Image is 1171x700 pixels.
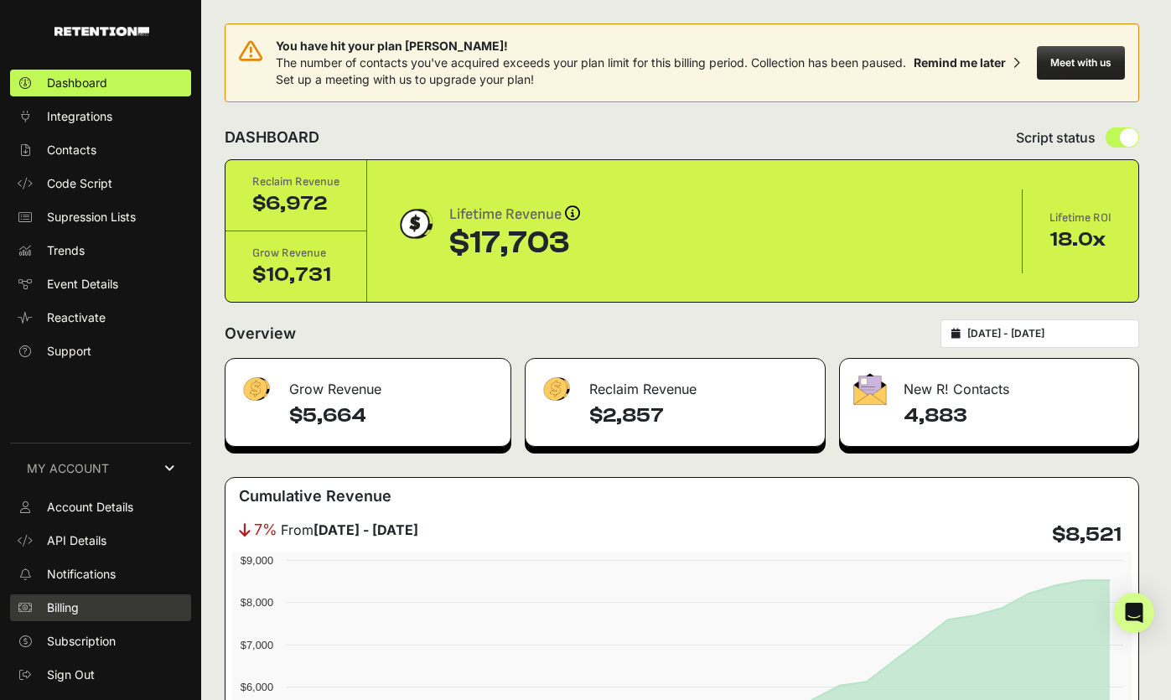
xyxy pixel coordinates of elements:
div: Grow Revenue [225,359,510,409]
a: Event Details [10,271,191,298]
h2: Overview [225,322,296,345]
span: You have hit your plan [PERSON_NAME]! [276,38,907,54]
span: Notifications [47,566,116,583]
a: Reactivate [10,304,191,331]
h3: Cumulative Revenue [239,485,391,508]
a: API Details [10,527,191,554]
a: Contacts [10,137,191,163]
a: Supression Lists [10,204,191,231]
div: $6,972 [252,190,339,217]
img: dollar-coin-05c43ed7efb7bc0c12610022525b4bbbb207c7efeef5aecc26f025e68dcafac9.png [394,203,436,245]
text: $8,000 [241,596,273,609]
span: Support [47,343,91,360]
img: fa-envelope-19ae18322b30453b285274b1b8af3d052b27d846a4fbe8435d1a52b978f639a2.png [853,373,887,405]
span: Contacts [47,142,96,158]
img: fa-dollar-13500eef13a19c4ab2b9ed9ad552e47b0d9fc28b02b83b90ba0e00f96d6372e9.png [239,373,272,406]
text: $9,000 [241,554,273,567]
text: $6,000 [241,681,273,693]
span: Billing [47,599,79,616]
div: New R! Contacts [840,359,1138,409]
a: Notifications [10,561,191,588]
h4: $5,664 [289,402,497,429]
a: Subscription [10,628,191,655]
a: Support [10,338,191,365]
div: $17,703 [449,226,580,260]
div: Reclaim Revenue [526,359,826,409]
span: From [281,520,418,540]
span: Reactivate [47,309,106,326]
h4: 4,883 [904,402,1125,429]
span: MY ACCOUNT [27,460,109,477]
div: Lifetime ROI [1049,210,1111,226]
div: Reclaim Revenue [252,174,339,190]
text: $7,000 [241,639,273,651]
span: Integrations [47,108,112,125]
span: Supression Lists [47,209,136,226]
span: 7% [254,518,277,542]
img: fa-dollar-13500eef13a19c4ab2b9ed9ad552e47b0d9fc28b02b83b90ba0e00f96d6372e9.png [539,373,573,406]
a: Code Script [10,170,191,197]
a: MY ACCOUNT [10,443,191,494]
h4: $2,857 [589,402,812,429]
span: The number of contacts you've acquired exceeds your plan limit for this billing period. Collectio... [276,55,906,86]
a: Sign Out [10,661,191,688]
a: Integrations [10,103,191,130]
h4: $8,521 [1052,521,1122,548]
span: Trends [47,242,85,259]
div: 18.0x [1049,226,1111,253]
a: Account Details [10,494,191,521]
span: Dashboard [47,75,107,91]
img: Retention.com [54,27,149,36]
span: Account Details [47,499,133,516]
span: Script status [1016,127,1096,148]
span: Sign Out [47,666,95,683]
a: Billing [10,594,191,621]
div: Lifetime Revenue [449,203,580,226]
div: Remind me later [914,54,1006,71]
strong: [DATE] - [DATE] [313,521,418,538]
div: Grow Revenue [252,245,339,262]
button: Meet with us [1037,46,1125,80]
h2: DASHBOARD [225,126,319,149]
button: Remind me later [907,48,1027,78]
span: Event Details [47,276,118,293]
div: $10,731 [252,262,339,288]
a: Dashboard [10,70,191,96]
span: Code Script [47,175,112,192]
span: Subscription [47,633,116,650]
a: Trends [10,237,191,264]
span: API Details [47,532,106,549]
div: Open Intercom Messenger [1114,593,1154,633]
